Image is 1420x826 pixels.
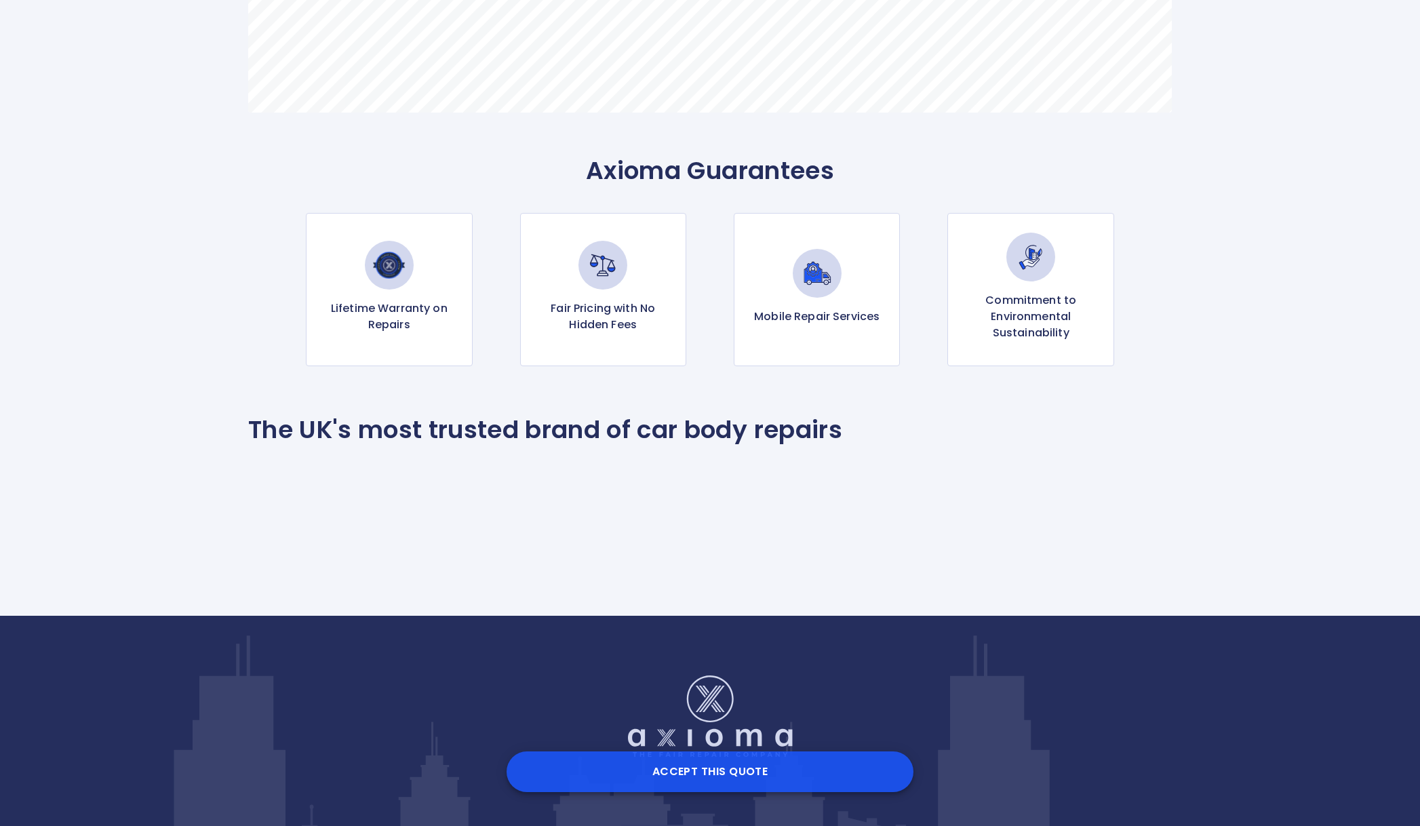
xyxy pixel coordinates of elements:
[578,241,627,290] img: Fair Pricing with No Hidden Fees
[248,415,842,445] p: The UK's most trusted brand of car body repairs
[959,292,1102,341] p: Commitment to Environmental Sustainability
[532,300,675,333] p: Fair Pricing with No Hidden Fees
[248,467,1172,562] iframe: Customer reviews powered by Trustpilot
[628,675,793,757] img: Logo
[317,300,460,333] p: Lifetime Warranty on Repairs
[507,751,913,792] button: Accept this Quote
[793,249,842,298] img: Mobile Repair Services
[754,309,880,325] p: Mobile Repair Services
[365,241,414,290] img: Lifetime Warranty on Repairs
[248,156,1172,186] p: Axioma Guarantees
[1006,233,1055,281] img: Commitment to Environmental Sustainability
